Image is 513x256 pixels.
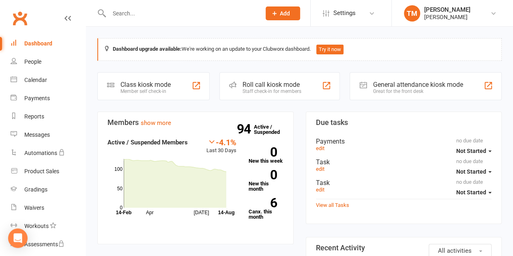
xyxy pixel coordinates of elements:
[249,198,283,219] a: 6Canx. this month
[206,138,236,146] div: -4.1%
[280,10,290,17] span: Add
[316,179,492,187] div: Task
[316,244,492,252] h3: Recent Activity
[456,168,486,175] span: Not Started
[316,118,492,127] h3: Due tasks
[11,162,86,181] a: Product Sales
[316,158,492,166] div: Task
[456,148,486,154] span: Not Started
[11,34,86,53] a: Dashboard
[333,4,356,22] span: Settings
[424,13,470,21] div: [PERSON_NAME]
[373,88,463,94] div: Great for the front desk
[107,118,283,127] h3: Members
[24,95,50,101] div: Payments
[316,202,349,208] a: View all Tasks
[456,185,492,200] button: Not Started
[316,145,324,151] a: edit
[120,88,171,94] div: Member self check-in
[249,197,277,209] strong: 6
[11,89,86,108] a: Payments
[107,8,255,19] input: Search...
[456,189,486,196] span: Not Started
[11,199,86,217] a: Waivers
[107,139,188,146] strong: Active / Suspended Members
[11,126,86,144] a: Messages
[141,119,171,127] a: show more
[24,204,44,211] div: Waivers
[24,186,47,193] div: Gradings
[237,123,254,135] strong: 94
[24,223,49,229] div: Workouts
[316,138,492,145] div: Payments
[254,118,290,141] a: 94Active / Suspended
[120,81,171,88] div: Class kiosk mode
[8,228,28,248] div: Open Intercom Messenger
[316,45,343,54] button: Try it now
[24,113,44,120] div: Reports
[11,181,86,199] a: Gradings
[11,217,86,235] a: Workouts
[266,6,300,20] button: Add
[206,138,236,155] div: Last 30 Days
[24,241,64,247] div: Assessments
[24,58,41,65] div: People
[24,131,50,138] div: Messages
[97,38,502,61] div: We're working on an update to your Clubworx dashboard.
[10,8,30,28] a: Clubworx
[113,46,182,52] strong: Dashboard upgrade available:
[373,81,463,88] div: General attendance kiosk mode
[249,170,283,191] a: 0New this month
[249,147,283,163] a: 0New this week
[438,247,472,254] span: All activities
[11,144,86,162] a: Automations
[243,81,301,88] div: Roll call kiosk mode
[24,150,57,156] div: Automations
[316,187,324,193] a: edit
[404,5,420,22] div: TM
[456,144,492,158] button: Not Started
[24,168,59,174] div: Product Sales
[456,164,492,179] button: Not Started
[11,53,86,71] a: People
[11,235,86,254] a: Assessments
[316,166,324,172] a: edit
[24,77,47,83] div: Calendar
[11,71,86,89] a: Calendar
[424,6,470,13] div: [PERSON_NAME]
[249,146,277,158] strong: 0
[249,169,277,181] strong: 0
[243,88,301,94] div: Staff check-in for members
[11,108,86,126] a: Reports
[24,40,52,47] div: Dashboard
